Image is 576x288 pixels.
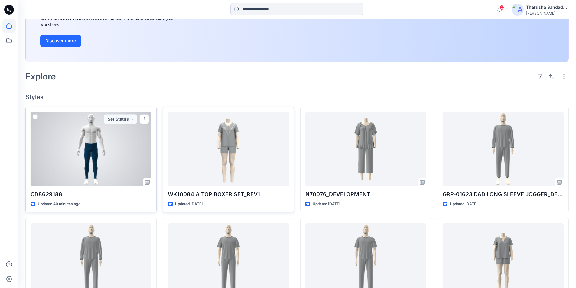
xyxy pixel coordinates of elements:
h2: Explore [25,72,56,81]
a: Discover more [40,35,176,47]
button: Discover more [40,35,81,47]
a: N70076_DEVELOPMENT [305,112,426,186]
span: 2 [499,5,504,10]
p: GRP-01623 DAD LONG SLEEVE JOGGER_DEVEL0PMENT [443,190,564,199]
p: N70076_DEVELOPMENT [305,190,426,199]
p: WK10084 A TOP BOXER SET_REV1 [168,190,289,199]
a: GRP-01623 DAD LONG SLEEVE JOGGER_DEVEL0PMENT [443,112,564,186]
a: WK10084 A TOP BOXER SET_REV1 [168,112,289,186]
p: Updated [DATE] [175,201,203,207]
a: CD8629188 [31,112,151,186]
div: [PERSON_NAME] [526,11,568,15]
div: Tharusha Sandadeepa [526,4,568,11]
p: CD8629188 [31,190,151,199]
p: Updated [DATE] [450,201,477,207]
p: Updated [DATE] [313,201,340,207]
p: Updated 40 minutes ago [38,201,80,207]
img: avatar [512,4,524,16]
h4: Styles [25,93,569,101]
